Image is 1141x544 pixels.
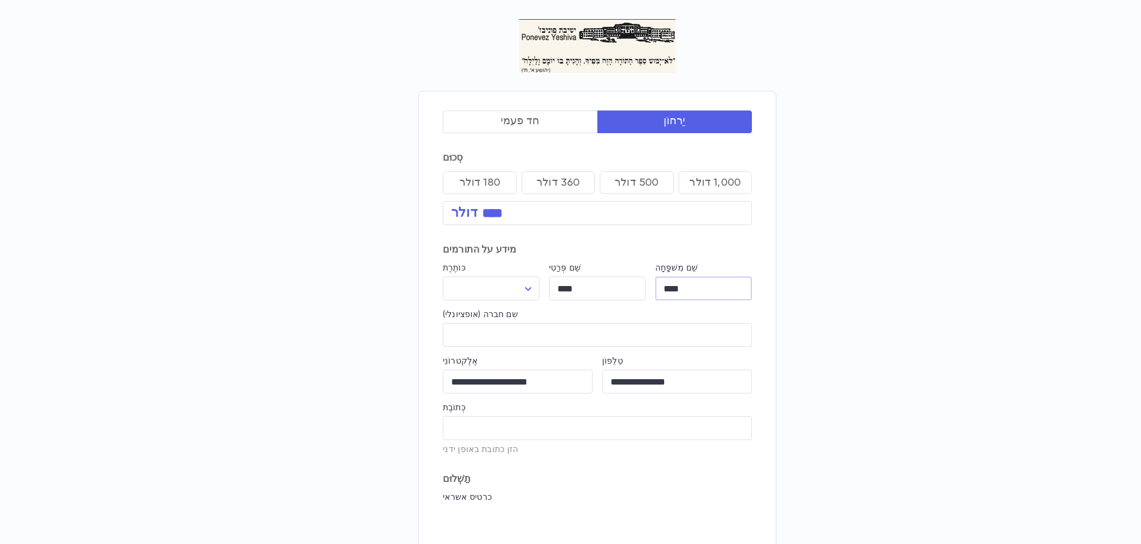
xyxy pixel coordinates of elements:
[600,171,674,194] button: 500 דולר
[615,177,658,188] font: 500 דולר
[549,264,581,272] font: שֵׁם פְּרַטִי
[443,475,471,484] font: תַשְׁלוּם
[443,311,518,319] font: שם חברה (אופציונלי)
[443,493,492,502] font: כרטיס אשראי
[443,264,465,272] font: כּוֹתֶרֶת
[522,171,596,194] button: 360 דולר
[679,171,753,194] button: 1,000 דולר
[443,110,598,133] button: חד פעמי
[602,357,623,365] font: טֵלֵפוֹן
[460,177,500,188] font: 180 דולר
[597,110,753,133] button: יַרחוֹן
[501,116,539,127] font: חד פעמי
[655,264,698,272] font: שֵׁם מִשׁפָּחָה
[443,277,539,300] div: ​
[443,357,477,365] font: אֶלֶקטרוֹנִי
[443,245,516,255] font: מידע על התורמים
[519,19,676,73] img: סֵמֶל
[443,171,517,194] button: 180 דולר
[443,445,519,454] font: הזן כתובת באופן ידני
[664,116,685,127] font: יַרחוֹן
[451,207,477,220] font: דולר
[536,177,579,188] font: 360 דולר
[689,177,741,188] font: 1,000 דולר
[443,404,465,412] font: כְּתוֹבֶת
[443,153,463,163] font: סְכוּם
